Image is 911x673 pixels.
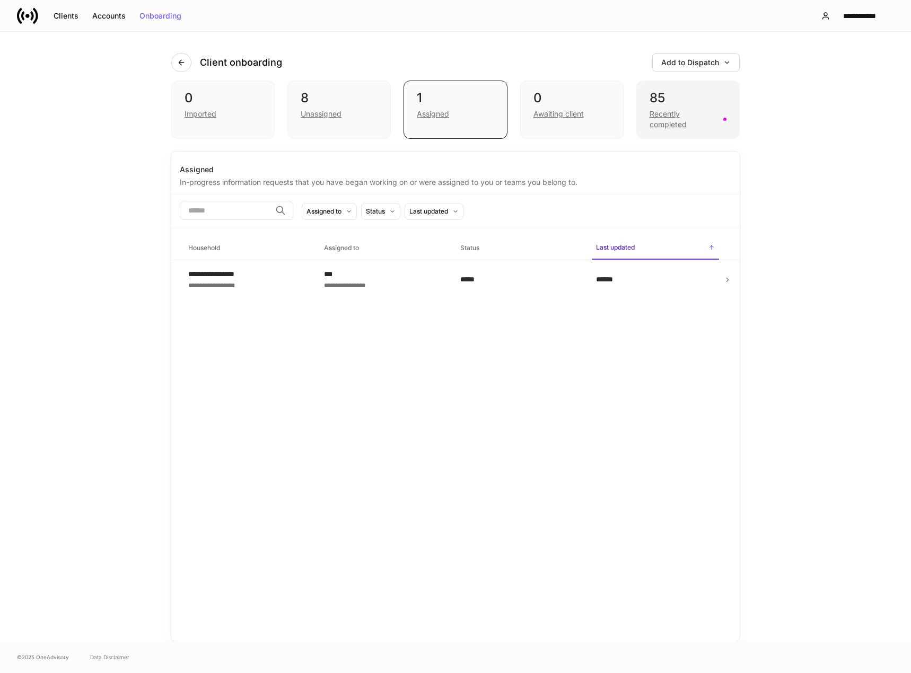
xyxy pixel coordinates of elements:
h6: Last updated [596,242,635,252]
h6: Status [460,243,479,253]
button: Last updated [405,203,463,220]
a: Data Disclaimer [90,653,129,661]
div: In-progress information requests that you have began working on or were assigned to you or teams ... [180,175,731,188]
div: 1 [417,90,494,107]
div: Assigned [180,164,731,175]
h4: Client onboarding [200,56,282,69]
span: Assigned to [320,237,447,259]
div: Recently completed [650,109,717,130]
button: Onboarding [133,7,188,24]
span: Status [456,237,583,259]
div: Unassigned [301,109,341,119]
div: 0Imported [171,81,275,139]
div: Clients [54,12,78,20]
div: Assigned [417,109,449,119]
div: Onboarding [139,12,181,20]
div: 1Assigned [404,81,507,139]
div: 85 [650,90,726,107]
span: Household [184,237,311,259]
div: 8Unassigned [287,81,391,139]
h6: Household [188,243,220,253]
div: 85Recently completed [636,81,740,139]
div: Assigned to [306,206,341,216]
div: Awaiting client [533,109,584,119]
div: Last updated [409,206,448,216]
div: 8 [301,90,378,107]
div: Accounts [92,12,126,20]
div: 0 [185,90,261,107]
h6: Assigned to [324,243,359,253]
button: Accounts [85,7,133,24]
button: Clients [47,7,85,24]
button: Assigned to [302,203,357,220]
button: Add to Dispatch [652,53,740,72]
div: Add to Dispatch [661,59,731,66]
div: 0 [533,90,610,107]
span: Last updated [592,237,719,260]
button: Status [361,203,400,220]
span: © 2025 OneAdvisory [17,653,69,661]
div: 0Awaiting client [520,81,624,139]
div: Status [366,206,385,216]
div: Imported [185,109,216,119]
